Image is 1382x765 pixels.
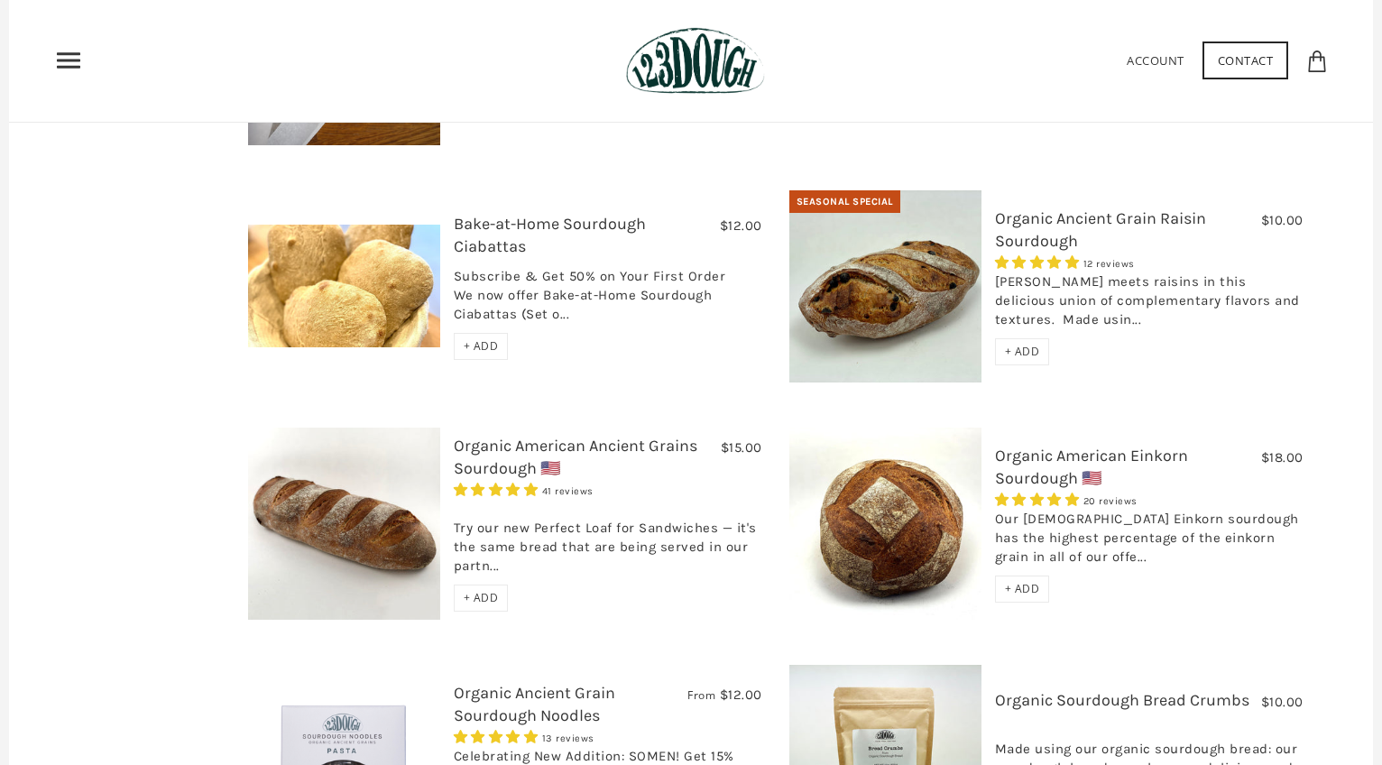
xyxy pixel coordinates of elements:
a: Organic American Einkorn Sourdough 🇺🇸 [995,446,1188,488]
div: Seasonal Special [789,190,900,214]
span: + ADD [1005,344,1040,359]
span: $10.00 [1261,212,1304,228]
span: $18.00 [1261,449,1304,465]
span: 13 reviews [542,733,594,744]
span: + ADD [1005,581,1040,596]
div: + ADD [995,338,1050,365]
div: Subscribe & Get 50% on Your First Order We now offer Bake-at-Home Sourdough Ciabattas (Set o... [454,267,762,333]
a: Organic American Ancient Grains Sourdough 🇺🇸 [454,436,697,478]
a: Contact [1202,41,1289,79]
img: Organic American Ancient Grains Sourdough 🇺🇸 [248,428,440,620]
a: Organic Sourdough Bread Crumbs [995,690,1249,710]
div: + ADD [454,333,509,360]
span: $12.00 [720,217,762,234]
span: $10.00 [1261,694,1304,710]
div: + ADD [995,576,1050,603]
a: Account [1127,52,1184,69]
span: $15.00 [721,439,762,456]
span: 4.93 stars [454,482,542,498]
div: Our [DEMOGRAPHIC_DATA] Einkorn sourdough has the highest percentage of the einkorn grain in all o... [995,510,1304,576]
div: + ADD [454,585,509,612]
img: Bake-at-Home Sourdough Ciabattas [248,225,440,347]
a: Organic Ancient Grain Raisin Sourdough [995,208,1206,251]
a: Bake-at-Home Sourdough Ciabattas [454,214,646,256]
span: 20 reviews [1083,495,1138,507]
img: Organic Ancient Grain Raisin Sourdough [789,190,981,382]
div: Try our new Perfect Loaf for Sandwiches — it's the same bread that are being served in our partn... [454,500,762,585]
img: Organic American Einkorn Sourdough 🇺🇸 [789,428,981,620]
span: $12.00 [720,687,762,703]
div: [PERSON_NAME] meets raisins in this delicious union of complementary flavors and textures. Made u... [995,272,1304,338]
span: From [687,687,715,703]
span: 41 reviews [542,485,594,497]
span: 4.85 stars [454,729,542,745]
img: 123Dough Bakery [626,27,764,95]
nav: Primary [54,46,83,75]
span: + ADD [464,338,499,354]
span: 5.00 stars [995,254,1083,271]
span: + ADD [464,590,499,605]
span: 4.95 stars [995,492,1083,508]
a: Organic Ancient Grain Sourdough Noodles [454,683,615,725]
span: 12 reviews [1083,258,1135,270]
